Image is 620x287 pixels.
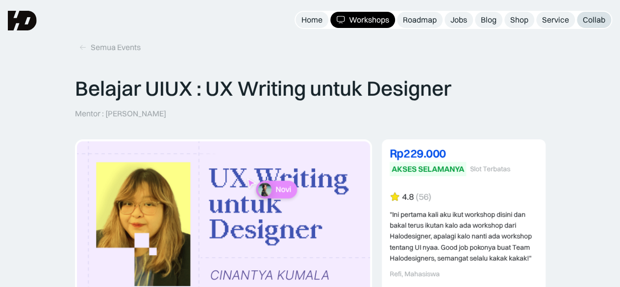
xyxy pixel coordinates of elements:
[301,15,322,25] div: Home
[583,15,605,25] div: Collab
[504,12,534,28] a: Shop
[75,76,451,101] p: Belajar UIUX : UX Writing untuk Designer
[445,12,473,28] a: Jobs
[470,165,510,173] div: Slot Terbatas
[475,12,502,28] a: Blog
[402,192,414,202] div: 4.8
[275,185,291,194] p: Novi
[330,12,395,28] a: Workshops
[296,12,328,28] a: Home
[349,15,389,25] div: Workshops
[392,164,464,174] div: AKSES SELAMANYA
[390,209,538,264] div: "Ini pertama kali aku ikut workshop disini dan bakal terus ikutan kalo ada workshop dari Halodesi...
[75,108,166,119] p: Mentor : [PERSON_NAME]
[390,270,538,278] div: Refi, Mahasiswa
[397,12,443,28] a: Roadmap
[91,42,141,52] div: Semua Events
[510,15,528,25] div: Shop
[577,12,611,28] a: Collab
[450,15,467,25] div: Jobs
[75,39,145,55] a: Semua Events
[390,147,538,159] div: Rp229.000
[536,12,575,28] a: Service
[403,15,437,25] div: Roadmap
[481,15,496,25] div: Blog
[416,192,431,202] div: (56)
[542,15,569,25] div: Service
